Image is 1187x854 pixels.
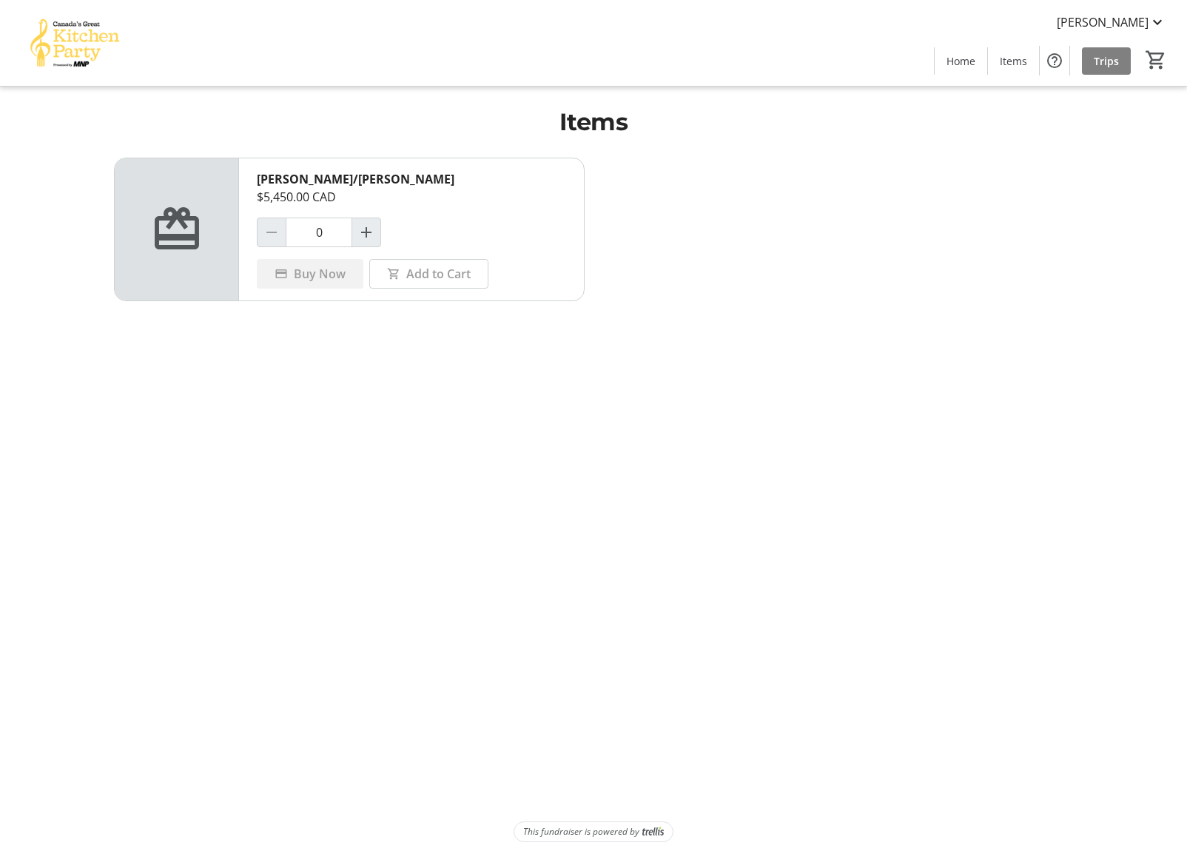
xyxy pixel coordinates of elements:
a: Items [988,47,1039,75]
a: Trips [1082,47,1131,75]
h1: Items [114,104,1073,140]
span: Trips [1094,53,1119,69]
button: [PERSON_NAME] [1045,10,1178,34]
span: [PERSON_NAME] [1057,13,1149,31]
span: Home [946,53,975,69]
input: Kate/Terry Quantity [286,218,352,247]
button: Help [1040,46,1069,75]
a: Home [935,47,987,75]
img: Canada’s Great Kitchen Party's Logo [9,6,141,80]
div: $5,450.00 CAD [257,188,566,206]
button: Increment by one [352,218,380,246]
div: [PERSON_NAME]/[PERSON_NAME] [257,170,566,188]
span: This fundraiser is powered by [523,825,639,838]
span: Items [1000,53,1027,69]
button: Cart [1143,47,1169,73]
img: Trellis Logo [642,827,664,837]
